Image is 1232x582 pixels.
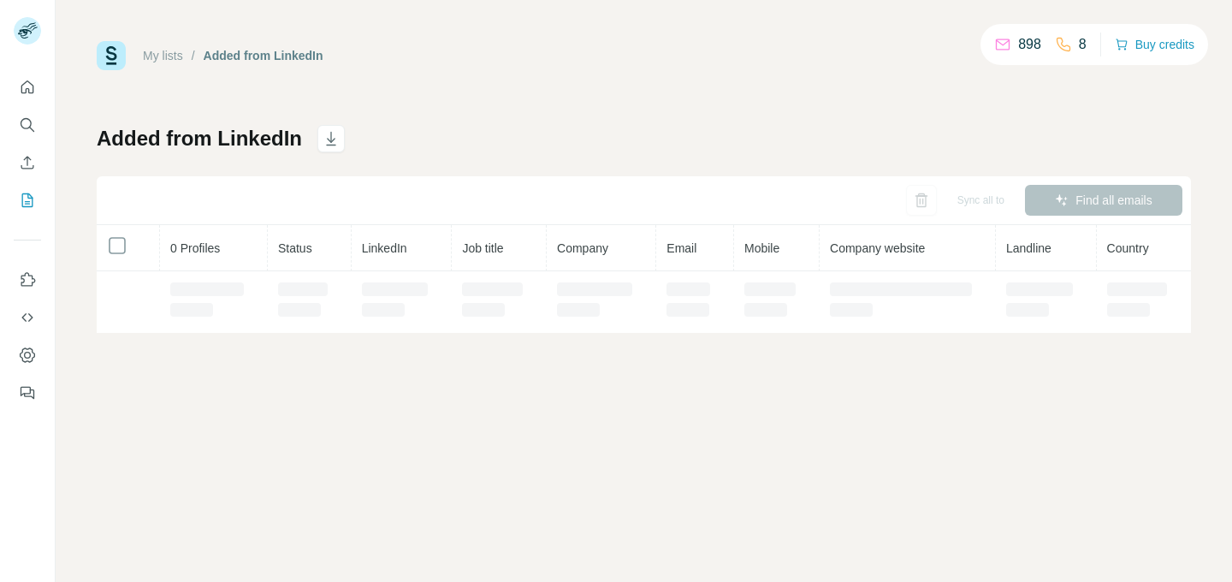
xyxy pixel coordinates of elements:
div: Added from LinkedIn [204,47,323,64]
button: Search [14,110,41,140]
p: 898 [1018,34,1041,55]
span: LinkedIn [362,241,407,255]
button: Use Surfe on LinkedIn [14,264,41,295]
img: Surfe Logo [97,41,126,70]
span: 0 Profiles [170,241,220,255]
button: Use Surfe API [14,302,41,333]
button: Feedback [14,377,41,408]
button: Buy credits [1115,33,1194,56]
h1: Added from LinkedIn [97,125,302,152]
span: Status [278,241,312,255]
button: Dashboard [14,340,41,371]
span: Landline [1006,241,1051,255]
p: 8 [1079,34,1087,55]
button: Enrich CSV [14,147,41,178]
button: Quick start [14,72,41,103]
span: Country [1107,241,1149,255]
li: / [192,47,195,64]
span: Company [557,241,608,255]
span: Company website [830,241,925,255]
a: My lists [143,49,183,62]
span: Mobile [744,241,779,255]
span: Email [666,241,696,255]
span: Job title [462,241,503,255]
button: My lists [14,185,41,216]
